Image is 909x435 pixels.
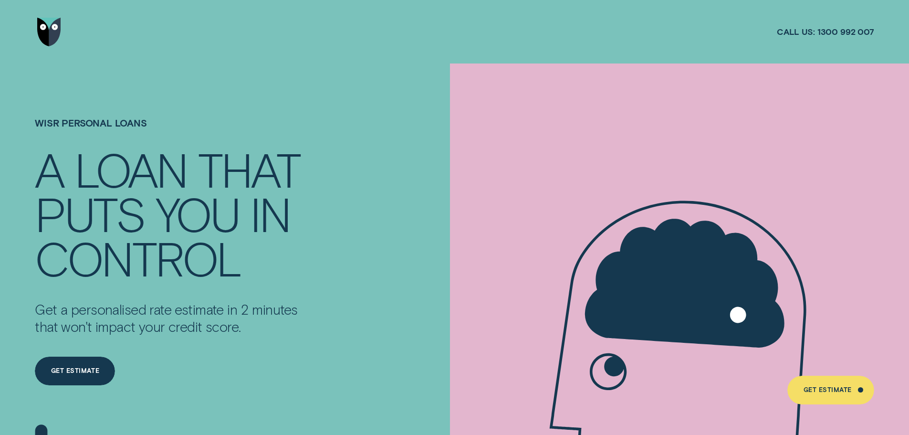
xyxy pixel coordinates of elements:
[35,191,144,235] div: PUTS
[35,301,311,335] p: Get a personalised rate estimate in 2 minutes that won't impact your credit score.
[777,26,815,37] span: Call us:
[74,147,187,191] div: LOAN
[817,26,874,37] span: 1300 992 007
[198,147,300,191] div: THAT
[35,117,311,147] h1: Wisr Personal Loans
[35,147,311,280] h4: A LOAN THAT PUTS YOU IN CONTROL
[156,191,239,235] div: YOU
[35,147,63,191] div: A
[787,376,874,404] a: Get Estimate
[777,26,874,37] a: Call us:1300 992 007
[35,357,115,385] a: Get Estimate
[250,191,290,235] div: IN
[37,18,61,46] img: Wisr
[35,235,240,280] div: CONTROL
